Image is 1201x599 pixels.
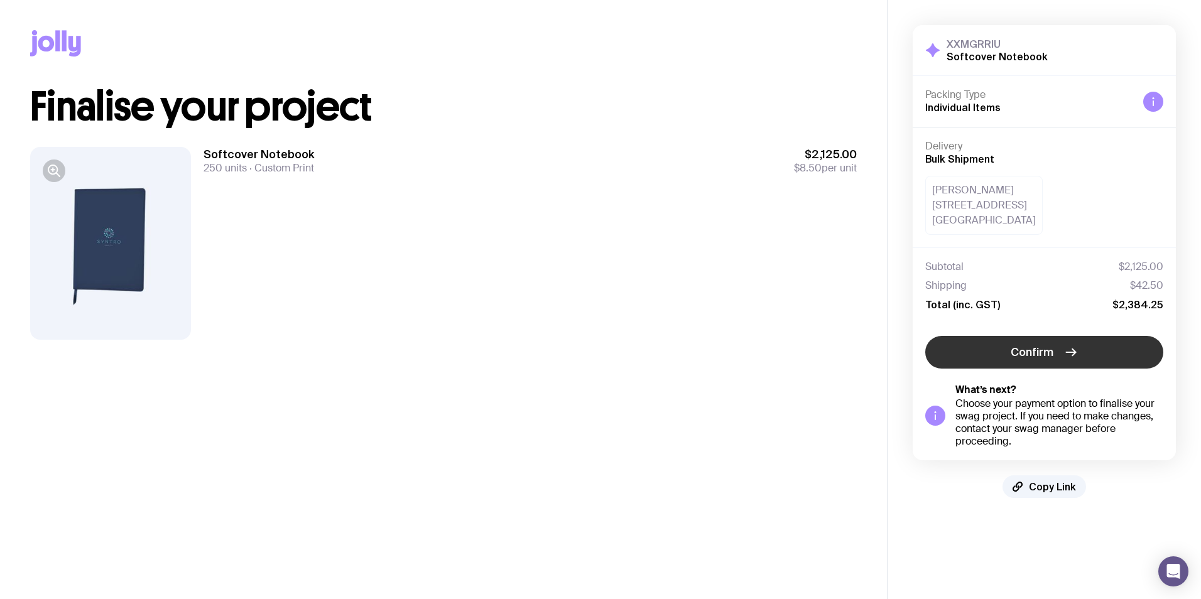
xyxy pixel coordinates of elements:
[794,161,822,175] span: $8.50
[1119,261,1163,273] span: $2,125.00
[794,162,857,175] span: per unit
[1158,556,1188,586] div: Open Intercom Messenger
[955,397,1163,448] div: Choose your payment option to finalise your swag project. If you need to make changes, contact yo...
[925,89,1133,101] h4: Packing Type
[925,261,964,273] span: Subtotal
[925,298,1000,311] span: Total (inc. GST)
[947,38,1048,50] h3: XXMGRRIU
[30,87,857,127] h1: Finalise your project
[925,102,1001,113] span: Individual Items
[1112,298,1163,311] span: $2,384.25
[1011,345,1053,360] span: Confirm
[925,176,1043,235] div: [PERSON_NAME] [STREET_ADDRESS] [GEOGRAPHIC_DATA]
[955,384,1163,396] h5: What’s next?
[925,279,967,292] span: Shipping
[1029,480,1076,493] span: Copy Link
[1130,279,1163,292] span: $42.50
[925,336,1163,369] button: Confirm
[794,147,857,162] span: $2,125.00
[247,161,314,175] span: Custom Print
[204,147,315,162] h3: Softcover Notebook
[947,50,1048,63] h2: Softcover Notebook
[1003,475,1086,498] button: Copy Link
[925,153,994,165] span: Bulk Shipment
[925,140,1163,153] h4: Delivery
[204,161,247,175] span: 250 units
